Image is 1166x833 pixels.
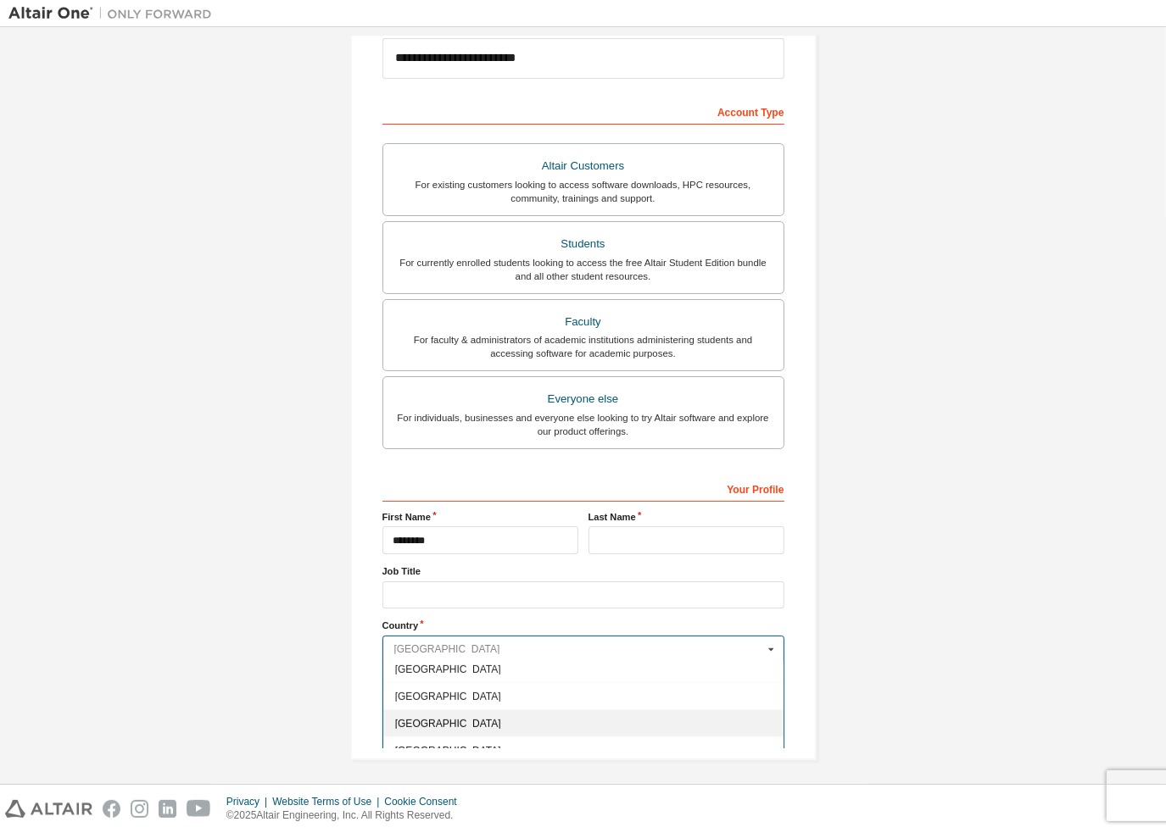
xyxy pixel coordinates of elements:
img: linkedin.svg [159,800,176,818]
div: For faculty & administrators of academic institutions administering students and accessing softwa... [393,333,773,360]
span: [GEOGRAPHIC_DATA] [394,718,772,728]
div: Altair Customers [393,154,773,178]
div: Everyone else [393,387,773,411]
span: [GEOGRAPHIC_DATA] [394,691,772,702]
p: © 2025 Altair Engineering, Inc. All Rights Reserved. [226,808,467,823]
span: [GEOGRAPHIC_DATA] [394,664,772,675]
img: Altair One [8,5,220,22]
div: For existing customers looking to access software downloads, HPC resources, community, trainings ... [393,178,773,205]
div: Faculty [393,310,773,334]
label: Country [382,619,784,632]
span: [GEOGRAPHIC_DATA] [394,745,772,755]
div: Your Profile [382,475,784,502]
div: For currently enrolled students looking to access the free Altair Student Edition bundle and all ... [393,256,773,283]
img: instagram.svg [131,800,148,818]
img: facebook.svg [103,800,120,818]
div: Cookie Consent [384,795,466,808]
label: Job Title [382,564,784,578]
label: First Name [382,510,578,524]
img: altair_logo.svg [5,800,92,818]
img: youtube.svg [187,800,211,818]
div: Privacy [226,795,272,808]
div: Students [393,232,773,256]
div: For individuals, businesses and everyone else looking to try Altair software and explore our prod... [393,411,773,438]
label: Last Name [589,510,784,524]
div: Website Terms of Use [272,795,384,808]
div: Account Type [382,97,784,125]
